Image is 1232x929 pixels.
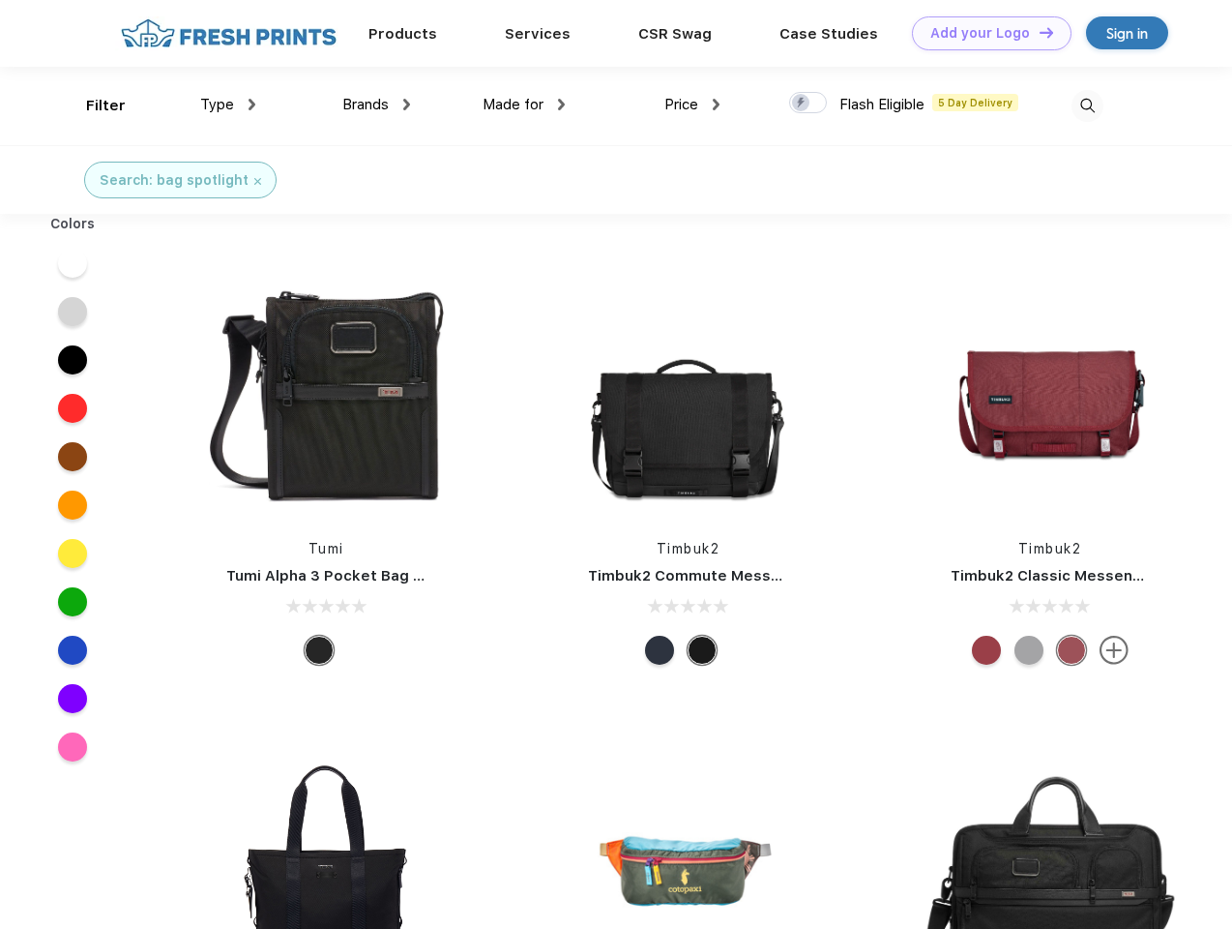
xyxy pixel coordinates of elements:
[86,95,126,117] div: Filter
[645,636,674,665] div: Eco Nautical
[713,99,719,110] img: dropdown.png
[1071,90,1103,122] img: desktop_search.svg
[483,96,543,113] span: Made for
[115,16,342,50] img: fo%20logo%202.webp
[1086,16,1168,49] a: Sign in
[1018,541,1082,556] a: Timbuk2
[200,96,234,113] span: Type
[1106,22,1148,45] div: Sign in
[1040,27,1053,38] img: DT
[951,567,1190,584] a: Timbuk2 Classic Messenger Bag
[972,636,1001,665] div: Eco Bookish
[588,567,847,584] a: Timbuk2 Commute Messenger Bag
[922,262,1179,520] img: func=resize&h=266
[1057,636,1086,665] div: Eco Collegiate Red
[1014,636,1043,665] div: Eco Rind Pop
[305,636,334,665] div: Black
[308,541,344,556] a: Tumi
[657,541,720,556] a: Timbuk2
[558,99,565,110] img: dropdown.png
[226,567,453,584] a: Tumi Alpha 3 Pocket Bag Small
[342,96,389,113] span: Brands
[403,99,410,110] img: dropdown.png
[932,94,1018,111] span: 5 Day Delivery
[249,99,255,110] img: dropdown.png
[36,214,110,234] div: Colors
[688,636,717,665] div: Eco Black
[559,262,816,520] img: func=resize&h=266
[930,25,1030,42] div: Add your Logo
[839,96,924,113] span: Flash Eligible
[1100,636,1129,665] img: more.svg
[254,178,261,185] img: filter_cancel.svg
[100,170,249,191] div: Search: bag spotlight
[664,96,698,113] span: Price
[368,25,437,43] a: Products
[197,262,455,520] img: func=resize&h=266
